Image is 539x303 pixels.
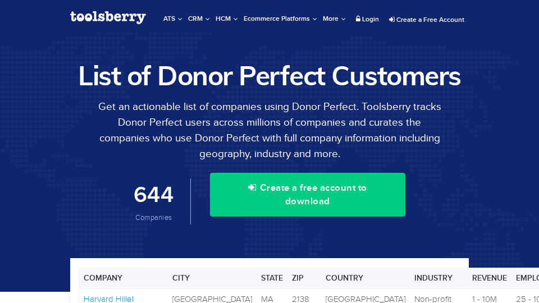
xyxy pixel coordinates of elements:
[287,268,321,288] th: Zip
[70,61,469,90] h1: List of Donor Perfect Customers
[162,6,184,33] a: ATS
[163,13,182,25] span: ATS
[188,13,210,25] span: CRM
[210,173,405,217] button: Create a free account to download
[168,268,257,288] th: City
[79,268,168,288] th: Company
[214,6,240,33] a: HCM
[70,6,146,30] a: Toolsberry
[353,11,382,27] a: Login
[321,6,348,33] a: More
[134,179,173,212] span: 644
[323,15,346,23] span: More
[321,268,410,288] th: Country
[257,268,287,288] th: State
[244,13,317,25] span: Ecommerce Platforms
[70,11,146,24] img: Toolsberry
[410,268,468,288] th: Industry
[385,11,469,29] a: Create a Free Account
[135,214,172,222] span: Companies
[216,13,238,25] span: HCM
[186,6,212,33] a: CRM
[70,99,469,162] p: Get an actionable list of companies using Donor Perfect. Toolsberry tracks Donor Perfect users ac...
[468,268,511,288] th: Revenue
[242,6,319,33] a: Ecommerce Platforms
